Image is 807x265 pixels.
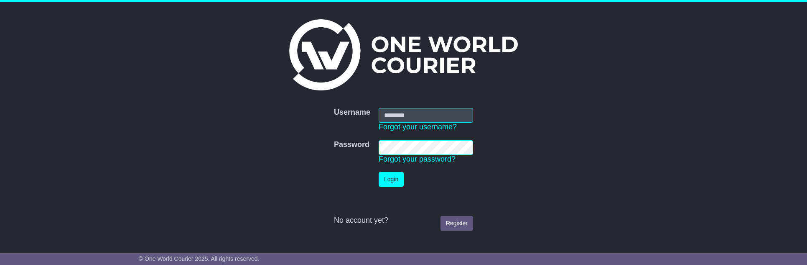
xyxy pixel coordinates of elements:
[440,216,473,231] a: Register
[334,216,473,225] div: No account yet?
[379,155,456,163] a: Forgot your password?
[379,123,457,131] a: Forgot your username?
[289,19,517,90] img: One World
[334,140,369,149] label: Password
[139,255,260,262] span: © One World Courier 2025. All rights reserved.
[334,108,370,117] label: Username
[379,172,404,187] button: Login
